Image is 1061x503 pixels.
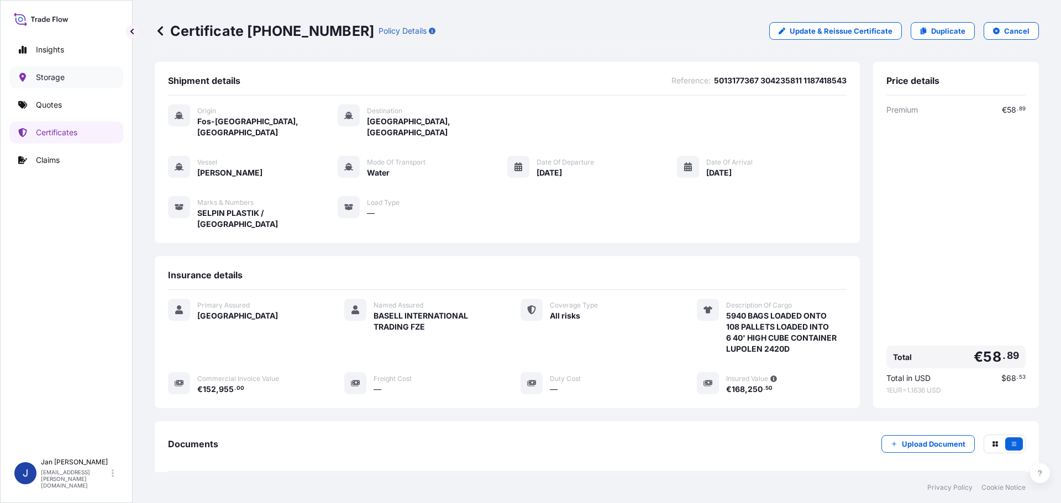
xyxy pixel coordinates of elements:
span: . [1002,352,1006,359]
a: Storage [9,66,123,88]
span: [DATE] [537,167,562,178]
span: Description Of Cargo [726,301,792,310]
p: Update & Reissue Certificate [790,25,892,36]
span: Marks & Numbers [197,198,254,207]
span: Water [367,167,390,178]
span: Documents [168,438,218,449]
span: — [550,384,558,395]
span: 00 [237,386,244,390]
span: [PERSON_NAME] [197,167,262,178]
span: Freight Cost [374,374,412,383]
span: J [23,468,28,479]
span: Mode of Transport [367,158,426,167]
p: [EMAIL_ADDRESS][PERSON_NAME][DOMAIN_NAME] [41,469,109,489]
span: Named Assured [374,301,423,310]
a: Update & Reissue Certificate [769,22,902,40]
span: Commercial Invoice Value [197,374,279,383]
span: Insured Value [726,374,768,383]
a: Claims [9,149,123,171]
span: [DATE] [706,167,732,178]
span: Shipment details [168,75,240,86]
span: Duty Cost [550,374,581,383]
span: [GEOGRAPHIC_DATA] [197,310,278,321]
a: Cookie Notice [981,483,1026,492]
span: Origin [197,107,216,115]
span: All risks [550,310,580,321]
span: Date of Departure [537,158,594,167]
span: € [726,385,732,393]
p: Duplicate [931,25,965,36]
span: SELPIN PLASTIK / [GEOGRAPHIC_DATA] [197,208,338,230]
span: — [374,384,381,395]
a: Privacy Policy [927,483,973,492]
p: Certificate [PHONE_NUMBER] [155,22,374,40]
p: Claims [36,155,60,166]
span: € [1002,106,1007,114]
span: 89 [1019,107,1026,111]
a: Duplicate [911,22,975,40]
span: 955 [219,385,234,393]
span: Destination [367,107,402,115]
p: Quotes [36,99,62,110]
span: Premium [886,104,918,115]
span: 58 [983,350,1001,364]
span: . [1017,375,1018,379]
button: Upload Document [881,435,975,453]
p: Upload Document [902,438,965,449]
span: € [197,385,203,393]
span: 250 [748,385,763,393]
span: . [234,386,236,390]
span: 1 EUR = 1.1636 USD [886,386,1026,395]
span: 68 [1006,374,1016,382]
span: Date of Arrival [706,158,753,167]
span: BASELL INTERNATIONAL TRADING FZE [374,310,494,332]
span: Total in USD [886,373,931,384]
span: [GEOGRAPHIC_DATA], [GEOGRAPHIC_DATA] [367,116,507,138]
span: Price details [886,75,939,86]
span: € [974,350,983,364]
span: Fos-[GEOGRAPHIC_DATA], [GEOGRAPHIC_DATA] [197,116,338,138]
span: . [763,386,765,390]
span: Coverage Type [550,301,598,310]
span: . [1017,107,1018,111]
a: Certificates [9,121,123,144]
span: , [745,385,748,393]
span: Reference : [671,75,711,86]
p: Storage [36,72,65,83]
span: 152 [203,385,216,393]
span: Insurance details [168,269,243,280]
span: Primary Assured [197,301,250,310]
p: Cancel [1004,25,1030,36]
span: 5940 BAGS LOADED ONTO 108 PALLETS LOADED INTO 6 40' HIGH CUBE CONTAINER LUPOLEN 2420D [726,310,837,354]
button: Cancel [984,22,1039,40]
span: 168 [732,385,745,393]
p: Certificates [36,127,77,138]
span: 5013177367 304235811 1187418543 [714,75,847,86]
span: 58 [1007,106,1016,114]
a: Quotes [9,94,123,116]
p: Jan [PERSON_NAME] [41,458,109,467]
span: — [367,208,375,219]
span: 50 [765,386,773,390]
span: $ [1001,374,1006,382]
span: , [216,385,219,393]
span: Vessel [197,158,217,167]
p: Policy Details [379,25,427,36]
span: 53 [1019,375,1026,379]
span: 89 [1007,352,1019,359]
span: Total [893,352,912,363]
span: Load Type [367,198,400,207]
p: Insights [36,44,64,55]
a: Insights [9,39,123,61]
